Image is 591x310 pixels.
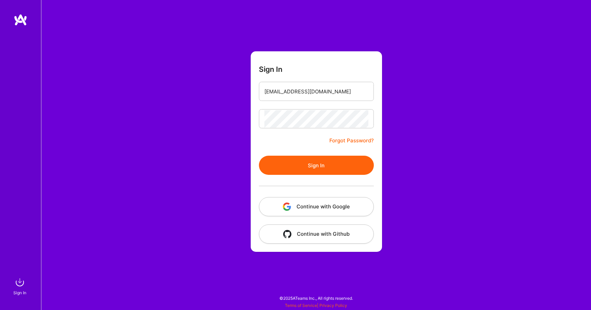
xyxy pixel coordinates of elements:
[329,137,374,145] a: Forgot Password?
[319,303,347,308] a: Privacy Policy
[13,275,27,289] img: sign in
[285,303,347,308] span: |
[285,303,317,308] a: Terms of Service
[259,224,374,244] button: Continue with Github
[14,275,27,296] a: sign inSign In
[264,83,368,100] input: Email...
[283,203,291,211] img: icon
[283,230,291,238] img: icon
[41,289,591,307] div: © 2025 ATeams Inc., All rights reserved.
[259,156,374,175] button: Sign In
[14,14,27,26] img: logo
[259,65,283,74] h3: Sign In
[13,289,26,296] div: Sign In
[259,197,374,216] button: Continue with Google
